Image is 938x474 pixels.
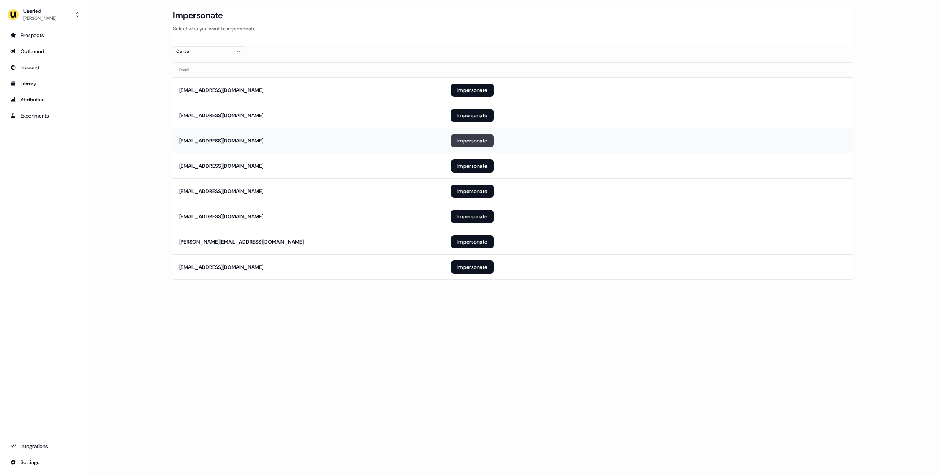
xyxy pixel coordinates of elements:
[10,112,77,119] div: Experiments
[6,6,82,23] button: Userled[PERSON_NAME]
[451,109,494,122] button: Impersonate
[23,7,56,15] div: Userled
[173,63,445,77] th: Email
[179,86,263,94] div: [EMAIL_ADDRESS][DOMAIN_NAME]
[451,84,494,97] button: Impersonate
[451,235,494,248] button: Impersonate
[173,46,246,56] button: Canva
[6,78,82,89] a: Go to templates
[6,94,82,105] a: Go to attribution
[451,210,494,223] button: Impersonate
[179,112,263,119] div: [EMAIL_ADDRESS][DOMAIN_NAME]
[179,137,263,144] div: [EMAIL_ADDRESS][DOMAIN_NAME]
[451,260,494,274] button: Impersonate
[173,25,853,32] p: Select who you want to impersonate
[179,263,263,271] div: [EMAIL_ADDRESS][DOMAIN_NAME]
[10,32,77,39] div: Prospects
[10,80,77,87] div: Library
[179,213,263,220] div: [EMAIL_ADDRESS][DOMAIN_NAME]
[6,456,82,468] a: Go to integrations
[451,159,494,173] button: Impersonate
[6,29,82,41] a: Go to prospects
[6,45,82,57] a: Go to outbound experience
[10,459,77,466] div: Settings
[176,48,231,55] div: Canva
[173,10,223,21] h3: Impersonate
[179,188,263,195] div: [EMAIL_ADDRESS][DOMAIN_NAME]
[451,134,494,147] button: Impersonate
[179,162,263,170] div: [EMAIL_ADDRESS][DOMAIN_NAME]
[6,110,82,122] a: Go to experiments
[451,185,494,198] button: Impersonate
[10,64,77,71] div: Inbound
[23,15,56,22] div: [PERSON_NAME]
[10,96,77,103] div: Attribution
[6,62,82,73] a: Go to Inbound
[179,238,304,245] div: [PERSON_NAME][EMAIL_ADDRESS][DOMAIN_NAME]
[10,48,77,55] div: Outbound
[6,440,82,452] a: Go to integrations
[10,442,77,450] div: Integrations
